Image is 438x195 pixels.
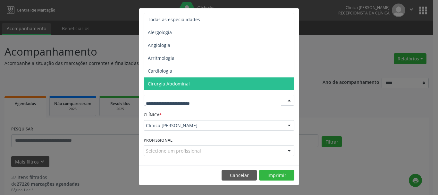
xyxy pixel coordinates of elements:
span: Todas as especialidades [148,16,200,22]
h5: Relatório de agendamentos [144,13,217,21]
span: Clinica [PERSON_NAME] [146,122,281,129]
button: Cancelar [222,170,257,181]
button: Close [286,8,299,24]
span: Selecione um profissional [146,147,201,154]
label: PROFISSIONAL [144,135,173,145]
label: CLÍNICA [144,110,162,120]
span: Arritmologia [148,55,174,61]
span: Cardiologia [148,68,172,74]
button: Imprimir [259,170,294,181]
span: Angiologia [148,42,170,48]
span: Alergologia [148,29,172,35]
span: Cirurgia Bariatrica [148,93,187,100]
span: Cirurgia Abdominal [148,81,190,87]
